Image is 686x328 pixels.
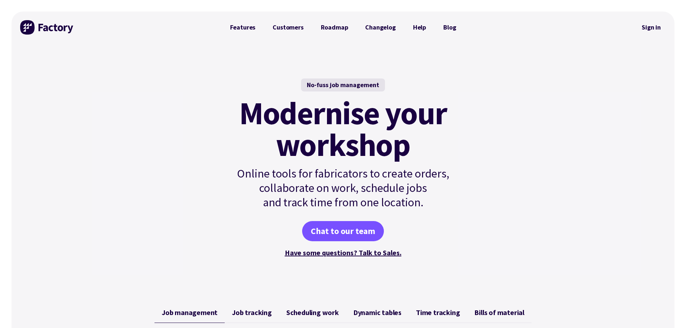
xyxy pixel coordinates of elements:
a: Changelog [357,20,404,35]
span: Scheduling work [286,308,339,317]
a: Sign in [637,19,666,36]
nav: Secondary Navigation [637,19,666,36]
a: Have some questions? Talk to Sales. [285,248,402,257]
img: Factory [20,20,74,35]
a: Chat to our team [302,221,384,241]
iframe: Chat Widget [650,293,686,328]
nav: Primary Navigation [221,20,465,35]
span: Job tracking [232,308,272,317]
a: Features [221,20,264,35]
p: Online tools for fabricators to create orders, collaborate on work, schedule jobs and track time ... [221,166,465,210]
a: Help [404,20,435,35]
mark: Modernise your workshop [239,97,447,161]
span: Time tracking [416,308,460,317]
a: Blog [435,20,465,35]
span: Bills of material [474,308,524,317]
a: Customers [264,20,312,35]
a: Roadmap [312,20,357,35]
div: No-fuss job management [301,78,385,91]
span: Dynamic tables [353,308,402,317]
span: Job management [162,308,218,317]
